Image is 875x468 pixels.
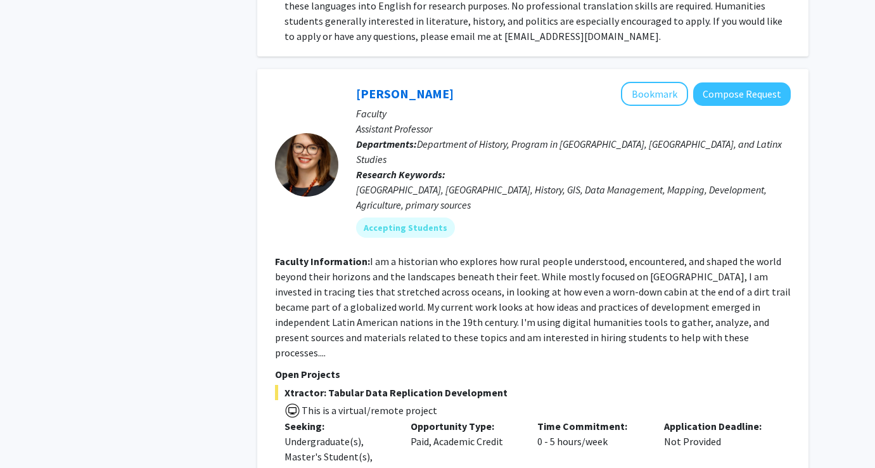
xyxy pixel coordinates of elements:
[537,419,645,434] p: Time Commitment:
[356,168,445,181] b: Research Keywords:
[275,367,791,382] p: Open Projects
[275,385,791,400] span: Xtractor: Tabular Data Replication Development
[411,419,518,434] p: Opportunity Type:
[356,138,417,150] b: Departments:
[356,86,454,101] a: [PERSON_NAME]
[284,419,392,434] p: Seeking:
[356,218,455,238] mat-chip: Accepting Students
[300,404,437,417] span: This is a virtual/remote project
[275,255,791,359] fg-read-more: I am a historian who explores how rural people understood, encountered, and shaped the world beyo...
[356,182,791,212] div: [GEOGRAPHIC_DATA], [GEOGRAPHIC_DATA], History, GIS, Data Management, Mapping, Development, Agricu...
[664,419,772,434] p: Application Deadline:
[621,82,688,106] button: Add Casey Lurtz to Bookmarks
[356,106,791,121] p: Faculty
[693,82,791,106] button: Compose Request to Casey Lurtz
[356,121,791,136] p: Assistant Professor
[10,411,54,458] iframe: Chat
[275,255,370,268] b: Faculty Information:
[356,138,782,166] span: Department of History, Program in [GEOGRAPHIC_DATA], [GEOGRAPHIC_DATA], and Latinx Studies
